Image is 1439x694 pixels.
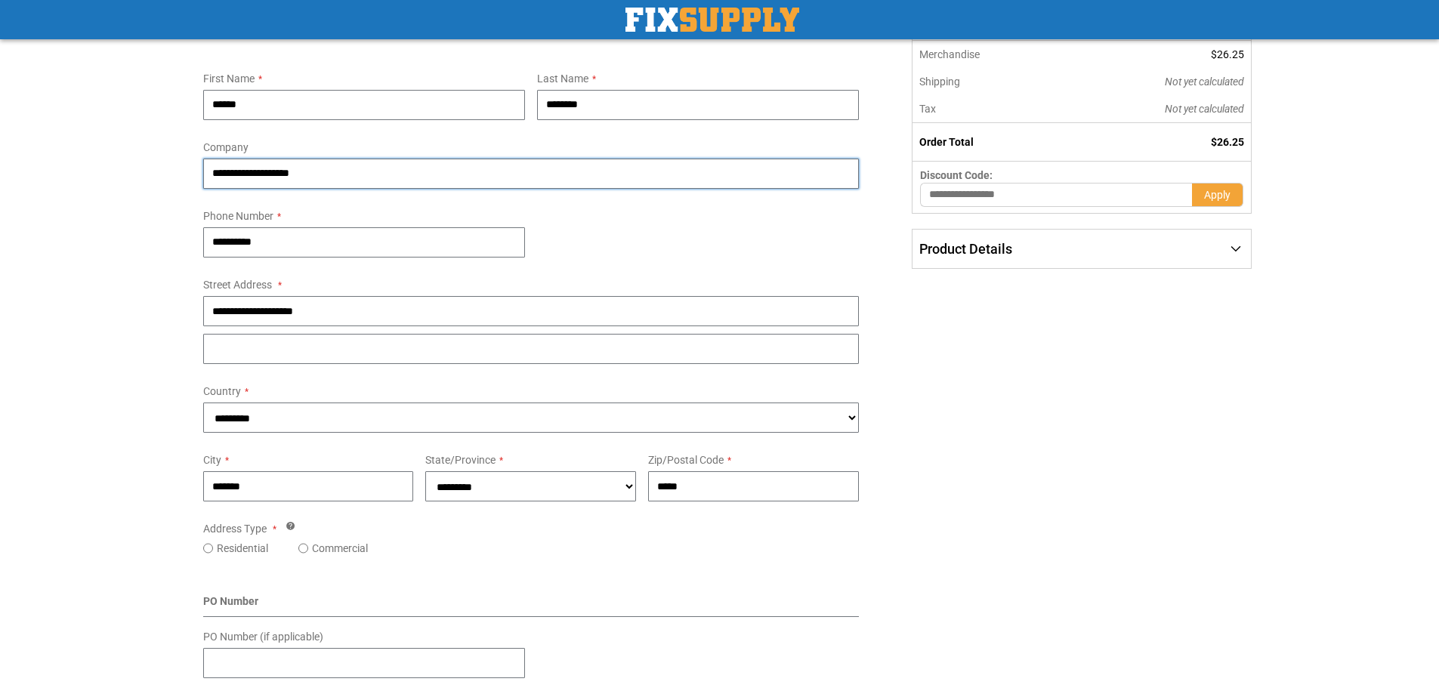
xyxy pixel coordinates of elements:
[919,241,1012,257] span: Product Details
[203,631,323,643] span: PO Number (if applicable)
[1211,136,1244,148] span: $26.25
[203,279,272,291] span: Street Address
[625,8,799,32] a: store logo
[1165,76,1244,88] span: Not yet calculated
[1192,183,1243,207] button: Apply
[203,72,255,85] span: First Name
[425,454,496,466] span: State/Province
[1211,48,1244,60] span: $26.25
[648,454,724,466] span: Zip/Postal Code
[217,541,268,556] label: Residential
[203,454,221,466] span: City
[912,95,1063,123] th: Tax
[203,141,249,153] span: Company
[203,210,273,222] span: Phone Number
[203,385,241,397] span: Country
[537,72,588,85] span: Last Name
[203,594,860,617] div: PO Number
[912,41,1063,68] th: Merchandise
[1165,103,1244,115] span: Not yet calculated
[625,8,799,32] img: Fix Industrial Supply
[312,541,368,556] label: Commercial
[203,523,267,535] span: Address Type
[1204,189,1231,201] span: Apply
[919,76,960,88] span: Shipping
[920,169,993,181] span: Discount Code:
[919,136,974,148] strong: Order Total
